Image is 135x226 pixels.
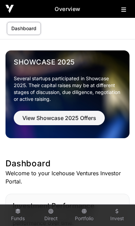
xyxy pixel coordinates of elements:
[70,206,98,225] a: Portfolio
[14,5,121,13] h2: Overview
[22,114,96,122] span: View Showcase 2025 Offers
[5,158,130,169] h1: Dashboard
[14,57,121,67] a: Showcase 2025
[37,206,65,225] a: Direct
[7,22,41,35] a: Dashboard
[5,50,130,138] img: Showcase 2025
[14,118,105,124] a: View Showcase 2025 Offers
[14,75,121,103] p: Several startups participated in Showcase 2025. Their capital raises may be at different stages o...
[5,5,14,13] img: Icehouse Ventures Logo
[4,206,32,225] a: Funds
[14,111,105,125] button: View Showcase 2025 Offers
[103,206,131,225] a: Invest
[5,169,130,186] p: Welcome to your Icehouse Ventures Investor Portal.
[13,201,122,211] h2: Investment Performance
